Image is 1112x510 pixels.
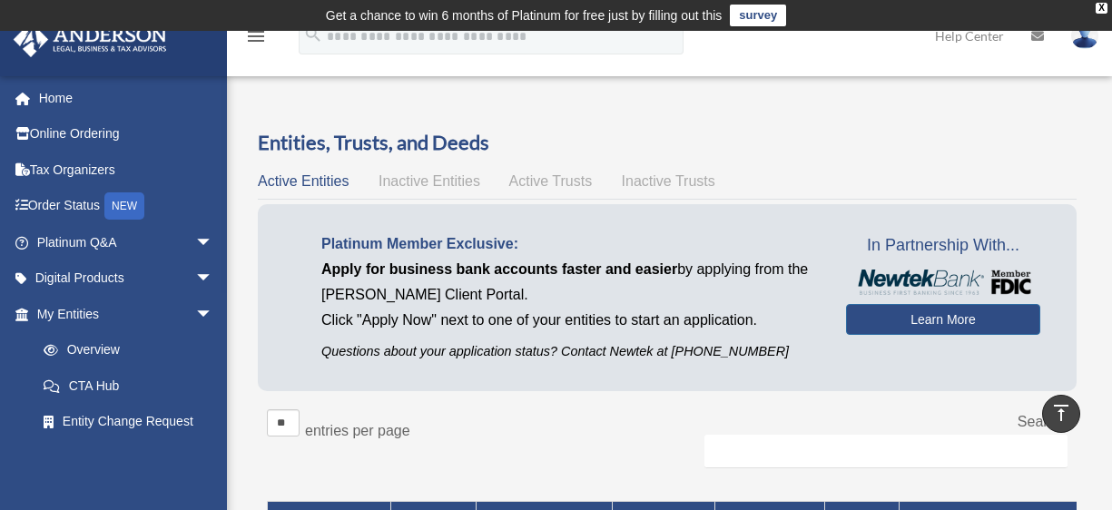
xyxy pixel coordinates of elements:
[195,224,231,261] span: arrow_drop_down
[305,423,410,438] label: entries per page
[326,5,723,26] div: Get a chance to win 6 months of Platinum for free just by filling out this
[1018,414,1068,429] label: Search:
[846,231,1040,260] span: In Partnership With...
[846,304,1040,335] a: Learn More
[13,188,241,225] a: Order StatusNEW
[195,260,231,298] span: arrow_drop_down
[855,270,1031,295] img: NewtekBankLogoSM.png
[1050,402,1072,424] i: vertical_align_top
[245,25,267,47] i: menu
[321,261,677,277] span: Apply for business bank accounts faster and easier
[104,192,144,220] div: NEW
[258,129,1077,157] h3: Entities, Trusts, and Deeds
[13,296,231,332] a: My Entitiesarrow_drop_down
[1042,395,1080,433] a: vertical_align_top
[321,257,819,308] p: by applying from the [PERSON_NAME] Client Portal.
[379,173,480,189] span: Inactive Entities
[8,22,172,57] img: Anderson Advisors Platinum Portal
[25,332,222,368] a: Overview
[303,25,323,44] i: search
[730,5,786,26] a: survey
[1071,23,1098,49] img: User Pic
[25,404,231,440] a: Entity Change Request
[245,32,267,47] a: menu
[13,260,241,297] a: Digital Productsarrow_drop_down
[25,439,231,476] a: Binder Walkthrough
[258,173,349,189] span: Active Entities
[321,231,819,257] p: Platinum Member Exclusive:
[13,116,241,152] a: Online Ordering
[1096,3,1107,14] div: close
[13,80,241,116] a: Home
[195,296,231,333] span: arrow_drop_down
[622,173,715,189] span: Inactive Trusts
[509,173,593,189] span: Active Trusts
[321,308,819,333] p: Click "Apply Now" next to one of your entities to start an application.
[25,368,231,404] a: CTA Hub
[13,152,241,188] a: Tax Organizers
[321,340,819,363] p: Questions about your application status? Contact Newtek at [PHONE_NUMBER]
[13,224,241,260] a: Platinum Q&Aarrow_drop_down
